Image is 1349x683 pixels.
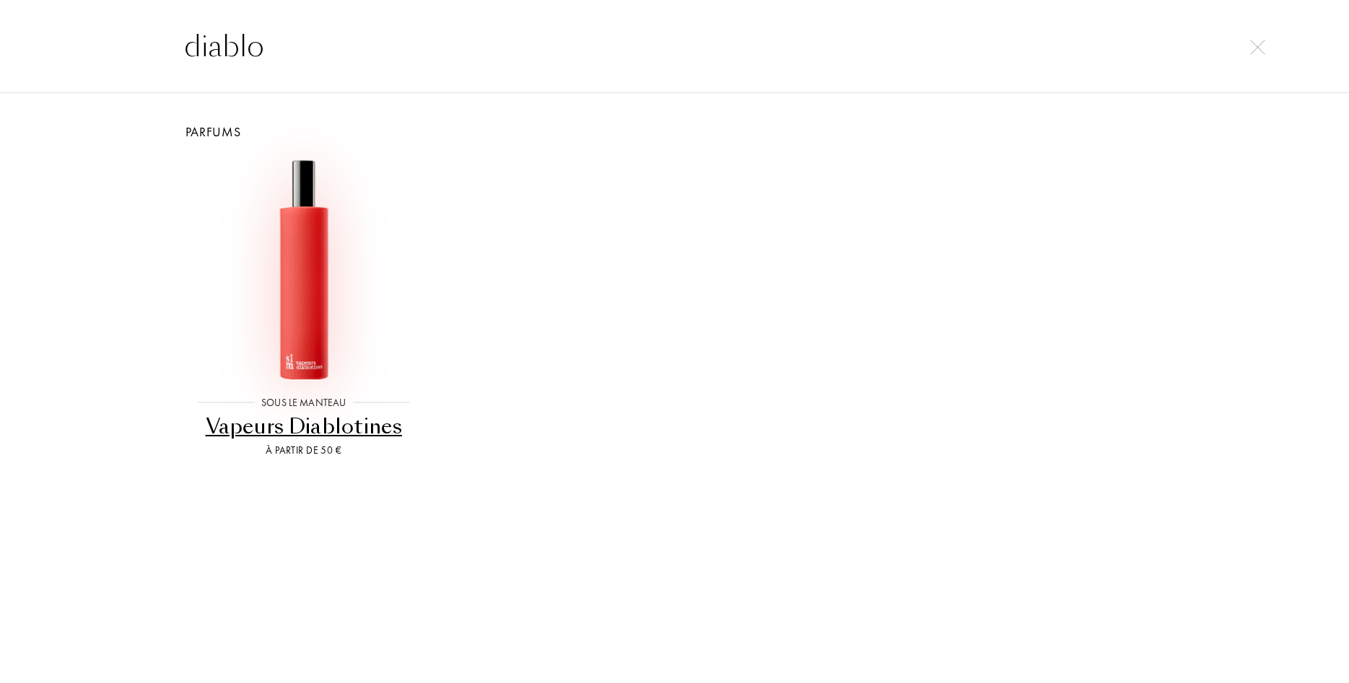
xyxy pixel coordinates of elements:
[254,395,353,410] div: Sous le Manteau
[155,25,1195,68] input: Rechercher
[186,413,422,441] div: Vapeurs Diablotines
[186,443,422,458] div: À partir de 50 €
[1250,40,1265,55] img: cross.svg
[193,157,415,379] img: Vapeurs Diablotines
[170,122,1180,141] div: Parfums
[180,141,428,476] a: Vapeurs DiablotinesSous le ManteauVapeurs DiablotinesÀ partir de 50 €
